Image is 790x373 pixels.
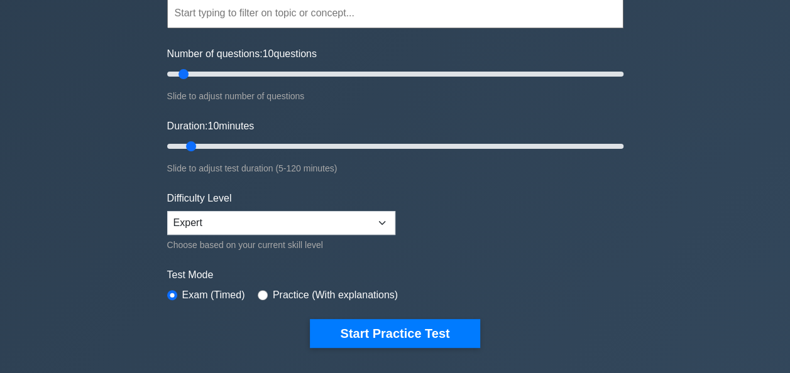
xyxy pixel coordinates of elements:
[167,89,623,104] div: Slide to adjust number of questions
[167,268,623,283] label: Test Mode
[167,161,623,176] div: Slide to adjust test duration (5-120 minutes)
[273,288,398,303] label: Practice (With explanations)
[310,319,480,348] button: Start Practice Test
[182,288,245,303] label: Exam (Timed)
[167,237,395,252] div: Choose based on your current skill level
[207,121,219,131] span: 10
[167,191,232,206] label: Difficulty Level
[263,48,274,59] span: 10
[167,119,255,134] label: Duration: minutes
[167,46,317,62] label: Number of questions: questions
